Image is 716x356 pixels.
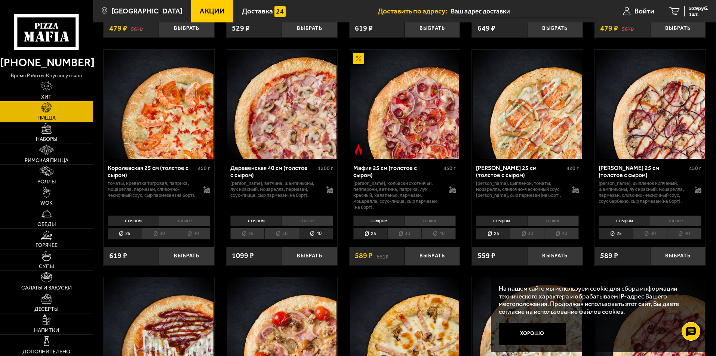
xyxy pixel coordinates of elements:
[476,216,527,226] li: с сыром
[159,247,214,265] button: Выбрать
[594,50,706,159] a: Чикен Барбекю 25 см (толстое с сыром)
[232,25,250,32] span: 529 ₽
[527,19,583,38] button: Выбрать
[227,50,336,159] img: Деревенская 40 см (толстое с сыром)
[599,180,687,204] p: [PERSON_NAME], цыпленок копченый, шампиньоны, лук красный, моцарелла, пармезан, сливочно-чесночны...
[387,228,421,239] li: 30
[22,349,70,355] span: Дополнительно
[25,158,68,163] span: Римская пицца
[176,228,210,239] li: 40
[109,252,127,260] span: 619 ₽
[282,19,337,38] button: Выбрать
[476,180,565,198] p: [PERSON_NAME], цыпленок, томаты, моцарелла, сливочно-чесночный соус, [PERSON_NAME], сыр пармезан ...
[451,4,594,18] input: Ваш адрес доставки
[282,216,333,226] li: тонкое
[142,228,176,239] li: 30
[282,247,337,265] button: Выбрать
[111,7,182,15] span: [GEOGRAPHIC_DATA]
[198,165,210,171] span: 450 г
[476,228,510,239] li: 25
[689,165,701,171] span: 450 г
[108,180,196,198] p: томаты, креветка тигровая, паприка, моцарелла, пармезан, сливочно-чесночный соус, сыр пармезан (н...
[472,50,583,159] a: Чикен Ранч 25 см (толстое с сыром)
[37,222,56,227] span: Обеды
[159,216,211,226] li: тонкое
[596,50,705,159] img: Чикен Барбекю 25 см (толстое с сыром)
[600,25,618,32] span: 479 ₽
[473,50,582,159] img: Чикен Ранч 25 см (толстое с сыром)
[104,50,215,159] a: Королевская 25 см (толстое с сыром)
[566,165,579,171] span: 420 г
[109,25,127,32] span: 479 ₽
[350,50,459,159] img: Мафия 25 см (толстое с сыром)
[476,164,565,179] div: [PERSON_NAME] 25 см (толстое с сыром)
[230,164,316,179] div: Деревенская 40 см (толстое с сыром)
[159,19,214,38] button: Выбрать
[108,228,142,239] li: 25
[37,115,56,121] span: Пицца
[299,228,333,239] li: 40
[349,50,460,159] a: АкционныйОстрое блюдоМафия 25 см (толстое с сыром)
[131,25,143,32] s: 567 ₽
[477,252,495,260] span: 559 ₽
[108,164,196,179] div: Королевская 25 см (толстое с сыром)
[36,137,57,142] span: Наборы
[404,216,456,226] li: тонкое
[353,144,364,155] img: Острое блюдо
[37,179,56,185] span: Роллы
[200,7,225,15] span: Акции
[527,247,583,265] button: Выбрать
[353,216,405,226] li: с сыром
[264,228,298,239] li: 30
[377,252,388,260] s: 681 ₽
[650,216,701,226] li: тонкое
[34,328,59,333] span: Напитки
[355,252,373,260] span: 589 ₽
[634,7,654,15] span: Войти
[599,216,650,226] li: с сыром
[104,50,213,159] img: Королевская 25 см (толстое с сыром)
[41,95,52,100] span: Хит
[510,228,544,239] li: 30
[232,252,254,260] span: 1099 ₽
[242,7,273,15] span: Доставка
[650,19,706,38] button: Выбрать
[544,228,578,239] li: 40
[499,323,566,345] button: Хорошо
[39,264,54,269] span: Супы
[622,25,634,32] s: 567 ₽
[421,228,456,239] li: 40
[353,228,387,239] li: 25
[21,285,72,291] span: Салаты и закуски
[34,307,58,312] span: Десерты
[650,247,706,265] button: Выбрать
[633,228,667,239] li: 30
[443,165,456,171] span: 450 г
[378,7,451,15] span: Доставить по адресу:
[230,216,282,226] li: с сыром
[689,12,709,16] span: 1 шт.
[36,243,58,248] span: Горячее
[40,201,53,206] span: WOK
[353,53,364,64] img: Акционный
[477,25,495,32] span: 649 ₽
[499,285,694,316] p: На нашем сайте мы используем cookie для сбора информации технического характера и обрабатываем IP...
[599,228,633,239] li: 25
[405,247,460,265] button: Выбрать
[599,164,687,179] div: [PERSON_NAME] 25 см (толстое с сыром)
[689,6,709,11] span: 529 руб.
[230,228,264,239] li: 25
[353,164,442,179] div: Мафия 25 см (толстое с сыром)
[108,216,159,226] li: с сыром
[667,228,701,239] li: 40
[600,252,618,260] span: 589 ₽
[226,50,337,159] a: Деревенская 40 см (толстое с сыром)
[405,19,460,38] button: Выбрать
[274,6,286,17] img: 15daf4d41897b9f0e9f617042186c801.svg
[353,180,442,210] p: [PERSON_NAME], колбаски охотничьи, пепперони, ветчина, паприка, лук красный, халапеньо, пармезан,...
[355,25,373,32] span: 619 ₽
[230,180,319,198] p: [PERSON_NAME], ветчина, шампиньоны, лук красный, моцарелла, пармезан, соус-пицца, сыр пармезан (н...
[318,165,333,171] span: 1200 г
[527,216,579,226] li: тонкое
